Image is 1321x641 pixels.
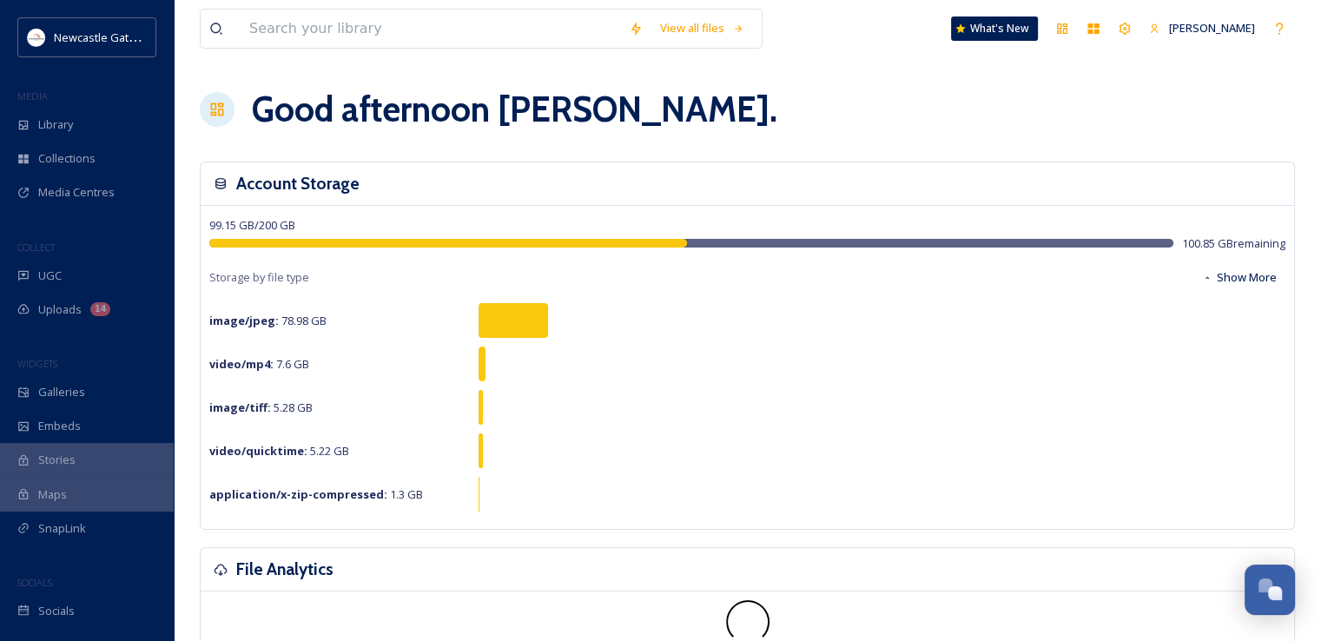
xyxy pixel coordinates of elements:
span: MEDIA [17,89,48,102]
span: SOCIALS [17,576,52,589]
span: COLLECT [17,241,55,254]
span: 100.85 GB remaining [1182,235,1285,252]
span: Embeds [38,418,81,434]
span: Storage by file type [209,269,309,286]
h3: Account Storage [236,171,360,196]
button: Open Chat [1245,565,1295,615]
input: Search your library [241,10,620,48]
span: 99.15 GB / 200 GB [209,217,295,233]
span: WIDGETS [17,357,57,370]
span: 7.6 GB [209,356,309,372]
span: 5.22 GB [209,443,349,459]
strong: video/quicktime : [209,443,307,459]
span: [PERSON_NAME] [1169,20,1255,36]
strong: application/x-zip-compressed : [209,486,387,502]
span: Uploads [38,301,82,318]
span: 1.3 GB [209,486,423,502]
h1: Good afternoon [PERSON_NAME] . [252,83,777,135]
span: Collections [38,150,96,167]
span: Library [38,116,73,133]
span: Stories [38,452,76,468]
a: View all files [651,11,753,45]
button: Show More [1193,261,1285,294]
span: SnapLink [38,520,86,537]
a: [PERSON_NAME] [1140,11,1264,45]
h3: File Analytics [236,557,334,582]
strong: image/tiff : [209,400,271,415]
div: 14 [90,302,110,316]
span: UGC [38,268,62,284]
a: What's New [951,17,1038,41]
img: DqD9wEUd_400x400.jpg [28,29,45,46]
span: 78.98 GB [209,313,327,328]
span: Maps [38,486,67,503]
span: Newcastle Gateshead Initiative [54,29,214,45]
span: Galleries [38,384,85,400]
span: Media Centres [38,184,115,201]
strong: image/jpeg : [209,313,279,328]
span: 5.28 GB [209,400,313,415]
span: Socials [38,603,75,619]
strong: video/mp4 : [209,356,274,372]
